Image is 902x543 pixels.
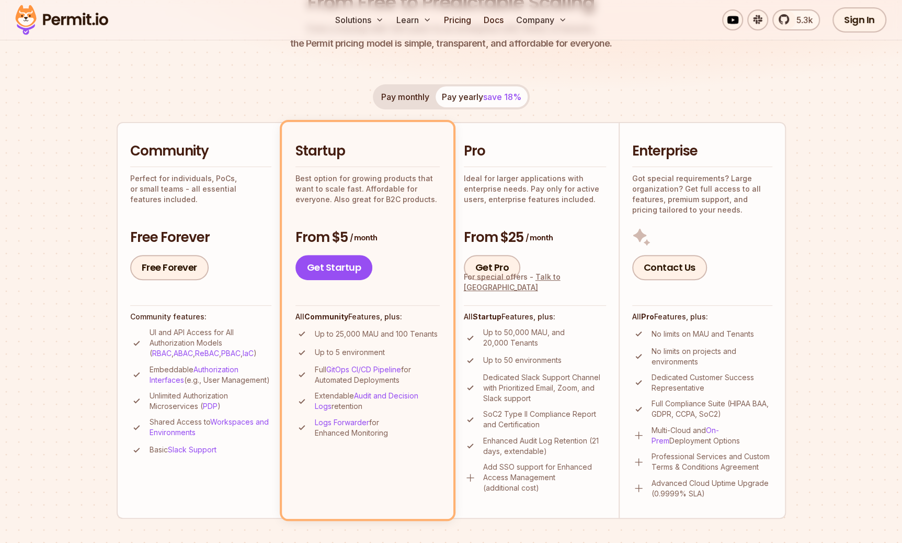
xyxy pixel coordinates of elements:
[130,312,271,322] h4: Community features:
[375,86,436,107] button: Pay monthly
[243,349,254,358] a: IaC
[652,451,772,472] p: Professional Services and Custom Terms & Conditions Agreement
[652,329,754,339] p: No limits on MAU and Tenants
[295,312,440,322] h4: All Features, plus:
[130,255,209,280] a: Free Forever
[483,372,606,404] p: Dedicated Slack Support Channel with Prioritized Email, Zoom, and Slack support
[641,312,654,321] strong: Pro
[315,391,418,411] a: Audit and Decision Logs
[832,7,886,32] a: Sign In
[130,228,271,247] h3: Free Forever
[150,445,216,455] p: Basic
[483,355,562,365] p: Up to 50 environments
[10,2,113,38] img: Permit logo
[483,327,606,348] p: Up to 50,000 MAU, and 20,000 Tenants
[464,272,606,293] div: For special offers -
[130,173,271,205] p: Perfect for individuals, PoCs, or small teams - all essential features included.
[483,409,606,430] p: SoC2 Type II Compliance Report and Certification
[479,9,508,30] a: Docs
[150,327,271,359] p: UI and API Access for All Authorization Models ( , , , , )
[652,346,772,367] p: No limits on projects and environments
[350,232,377,243] span: / month
[652,398,772,419] p: Full Compliance Suite (HIPAA BAA, GDPR, CCPA, SoC2)
[315,391,440,412] p: Extendable retention
[512,9,571,30] button: Company
[150,391,271,412] p: Unlimited Authorization Microservices ( )
[772,9,820,30] a: 5.3k
[150,417,271,438] p: Shared Access to
[526,232,553,243] span: / month
[464,142,606,161] h2: Pro
[221,349,241,358] a: PBAC
[652,426,719,445] a: On-Prem
[203,402,218,411] a: PDP
[295,142,440,161] h2: Startup
[315,347,385,358] p: Up to 5 environment
[315,417,440,438] p: for Enhanced Monitoring
[632,312,772,322] h4: All Features, plus:
[632,173,772,215] p: Got special requirements? Large organization? Get full access to all features, premium support, a...
[473,312,501,321] strong: Startup
[652,478,772,499] p: Advanced Cloud Uptime Upgrade (0.9999% SLA)
[150,364,271,385] p: Embeddable (e.g., User Management)
[315,329,438,339] p: Up to 25,000 MAU and 100 Tenants
[392,9,436,30] button: Learn
[632,142,772,161] h2: Enterprise
[464,312,606,322] h4: All Features, plus:
[464,173,606,205] p: Ideal for larger applications with enterprise needs. Pay only for active users, enterprise featur...
[331,9,388,30] button: Solutions
[174,349,193,358] a: ABAC
[150,365,238,384] a: Authorization Interfaces
[483,462,606,493] p: Add SSO support for Enhanced Access Management (additional cost)
[295,228,440,247] h3: From $5
[464,255,521,280] a: Get Pro
[790,14,813,26] span: 5.3k
[315,364,440,385] p: Full for Automated Deployments
[295,255,373,280] a: Get Startup
[304,312,348,321] strong: Community
[632,255,707,280] a: Contact Us
[168,445,216,454] a: Slack Support
[464,228,606,247] h3: From $25
[440,9,475,30] a: Pricing
[652,425,772,446] p: Multi-Cloud and Deployment Options
[315,418,369,427] a: Logs Forwarder
[652,372,772,393] p: Dedicated Customer Success Representative
[483,436,606,457] p: Enhanced Audit Log Retention (21 days, extendable)
[152,349,172,358] a: RBAC
[326,365,401,374] a: GitOps CI/CD Pipeline
[295,173,440,205] p: Best option for growing products that want to scale fast. Affordable for everyone. Also great for...
[195,349,219,358] a: ReBAC
[130,142,271,161] h2: Community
